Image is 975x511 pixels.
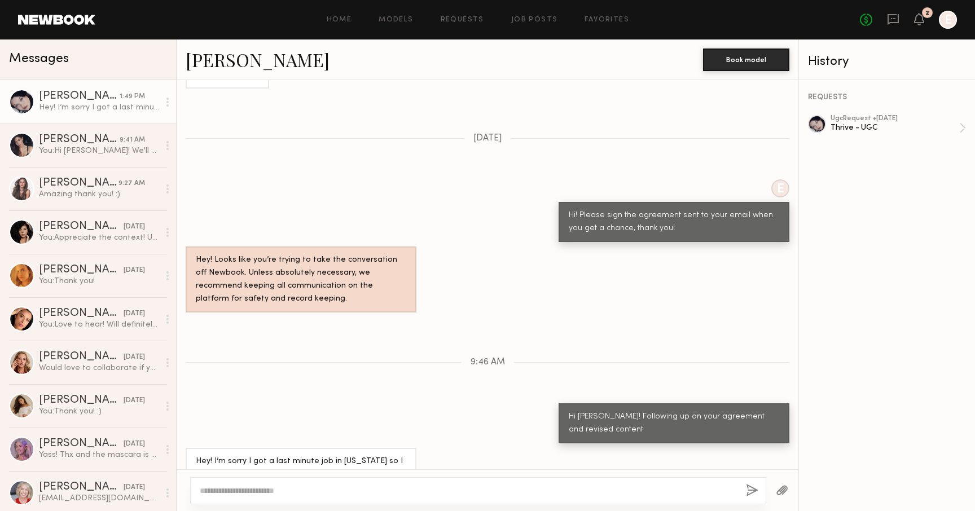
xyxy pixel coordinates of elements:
[39,91,120,102] div: [PERSON_NAME]
[124,222,145,232] div: [DATE]
[39,351,124,363] div: [PERSON_NAME]
[124,352,145,363] div: [DATE]
[39,482,124,493] div: [PERSON_NAME]
[473,134,502,143] span: [DATE]
[925,10,929,16] div: 2
[703,49,789,71] button: Book model
[39,265,124,276] div: [PERSON_NAME]
[196,455,406,507] div: Hey! I’m sorry I got a last minute job in [US_STATE] so I was out of town, just got back and will...
[471,358,505,367] span: 9:46 AM
[831,115,959,122] div: ugc Request • [DATE]
[124,439,145,450] div: [DATE]
[703,54,789,64] a: Book model
[39,189,159,200] div: Amazing thank you! :)
[39,319,159,330] div: You: Love to hear! Will definitely be in touch :)
[196,254,406,306] div: Hey! Looks like you’re trying to take the conversation off Newbook. Unless absolutely necessary, ...
[39,308,124,319] div: [PERSON_NAME]
[120,135,145,146] div: 9:41 AM
[39,178,118,189] div: [PERSON_NAME]
[379,16,413,24] a: Models
[569,209,779,235] div: Hi! Please sign the agreement sent to your email when you get a chance, thank you!
[511,16,558,24] a: Job Posts
[120,91,145,102] div: 1:49 PM
[186,47,330,72] a: [PERSON_NAME]
[39,395,124,406] div: [PERSON_NAME]
[39,102,159,113] div: Hey! I’m sorry I got a last minute job in [US_STATE] so I was out of town, just got back and will...
[118,178,145,189] div: 9:27 AM
[39,406,159,417] div: You: Thank you! :)
[831,115,966,141] a: ugcRequest •[DATE]Thrive - UGC
[39,493,159,504] div: [EMAIL_ADDRESS][DOMAIN_NAME]
[441,16,484,24] a: Requests
[124,309,145,319] div: [DATE]
[39,450,159,460] div: Yass! Thx and the mascara is outstanding, of course!
[585,16,629,24] a: Favorites
[124,482,145,493] div: [DATE]
[39,232,159,243] div: You: Appreciate the context! Unfortunately this won't work for our UGC program but if anything ch...
[9,52,69,65] span: Messages
[808,55,966,68] div: History
[39,276,159,287] div: You: Thank you!
[569,411,779,437] div: Hi [PERSON_NAME]! Following up on your agreement and revised content
[39,363,159,373] div: Would love to collaborate if you’re still looking
[39,221,124,232] div: [PERSON_NAME]
[39,438,124,450] div: [PERSON_NAME]
[808,94,966,102] div: REQUESTS
[939,11,957,29] a: E
[831,122,959,133] div: Thrive - UGC
[39,134,120,146] div: [PERSON_NAME]
[39,146,159,156] div: You: Hi [PERSON_NAME]! We'll be sending your products out [DATE] along with your agreement. Can y...
[124,265,145,276] div: [DATE]
[327,16,352,24] a: Home
[124,395,145,406] div: [DATE]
